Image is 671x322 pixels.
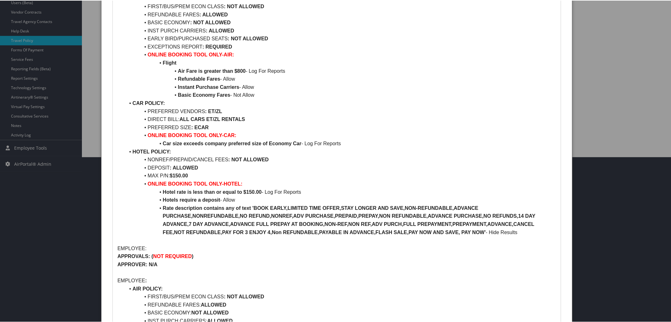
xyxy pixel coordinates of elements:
[125,187,556,196] li: - Log For Reports
[163,60,177,65] strong: Flight
[125,139,556,147] li: - Log For Reports
[148,181,243,186] strong: ONLINE BOOKING TOOL ONLY-HOTEL:
[170,172,188,178] strong: $150.00
[145,277,147,283] strong: :
[163,140,301,146] strong: Car size exceeds company preferred size of Economy Car
[148,132,237,137] strong: ONLINE BOOKING TOOL ONLY-CAR:
[118,261,158,267] strong: APPROVER: N/A
[190,19,231,25] strong: : NOT ALLOWED
[125,18,556,26] li: BASIC ECONOMY
[125,74,556,83] li: - Allow
[125,123,556,131] li: PREFERRED SIZE
[125,300,556,308] li: REFUNDABLE FARES:
[148,51,234,57] strong: ONLINE BOOKING TOOL ONLY-AIR:
[125,115,556,123] li: DIRECT BILL:
[133,285,163,291] strong: AIR POLICY:
[125,171,556,179] li: MAX P/N:
[125,2,556,10] li: FIRST/BUS/PREM ECON CLASS
[170,164,198,170] strong: : ALLOWED
[228,156,269,162] strong: : NOT ALLOWED
[118,244,556,252] p: EMPLOYEE:
[125,292,556,300] li: FIRST/BUS/PREM ECON CLASS
[199,11,228,17] strong: : ALLOWED
[206,27,234,33] strong: : ALLOWED
[125,34,556,42] li: EARLY BIRD/PURCHASED SEATS
[125,308,556,316] li: BASIC ECONOMY:
[201,302,227,307] strong: ALLOWED
[178,84,239,89] strong: Instant Purchase Carriers
[118,276,556,284] p: EMPLOYEE
[163,189,262,194] strong: Hotel rate is less than or equal to $150.00
[118,253,153,258] strong: APPROVALS: (
[125,42,556,50] li: EXCEPTIONS REPORT
[180,116,245,121] strong: ALL CARS ET/ZL RENTALS
[224,3,264,9] strong: : NOT ALLOWED
[125,26,556,34] li: INST PURCH CARRIERS
[192,253,193,258] strong: )
[224,293,264,299] strong: : NOT ALLOWED
[125,163,556,171] li: DEPOSIT
[125,195,556,204] li: - Allow
[133,100,165,105] strong: CAR POLICY:
[125,83,556,91] li: - Allow
[163,197,220,202] strong: Hotels require a deposit
[163,205,537,234] strong: Rate description contains any of text 'BOOK EARLY,LIMITED TIME OFFER,STAY LONGER AND SAVE,NON-REF...
[153,253,192,258] strong: NOT REQUIRED
[125,66,556,75] li: - Log For Reports
[178,92,230,97] strong: Basic Economy Fares
[228,35,268,41] strong: : NOT ALLOWED
[125,90,556,99] li: - Not Allow
[125,10,556,18] li: REFUNDABLE FARES
[133,148,171,154] strong: HOTEL POLICY:
[205,108,222,113] strong: : ET/ZL
[191,309,229,315] strong: NOT ALLOWED
[178,76,220,81] strong: Refundable Fares
[203,43,232,49] strong: : REQUIRED
[191,124,209,129] strong: : ECAR
[125,204,556,236] li: - Hide Results
[125,107,556,115] li: PREFERRED VENDORS
[125,155,556,163] li: NONREF/PREPAID/CANCEL FEES
[178,68,246,73] strong: Air Fare is greater than $800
